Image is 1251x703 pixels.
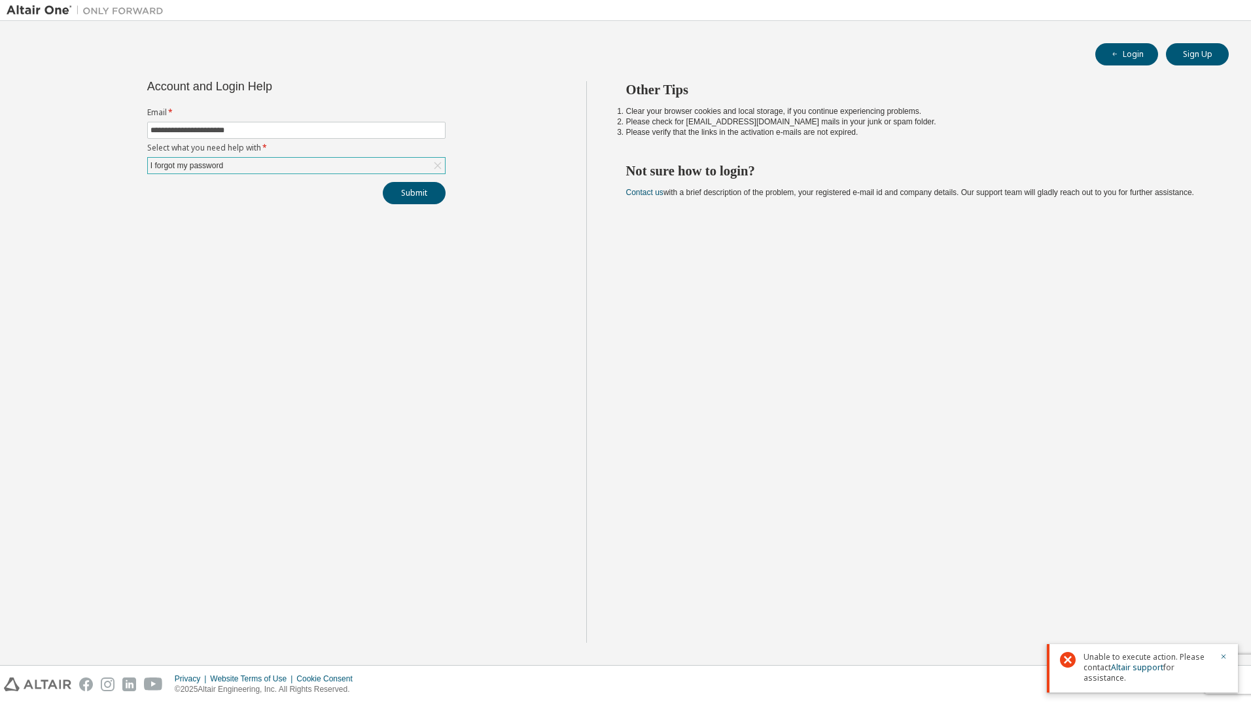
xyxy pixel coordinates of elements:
div: Website Terms of Use [210,674,296,684]
div: I forgot my password [149,158,225,173]
li: Clear your browser cookies and local storage, if you continue experiencing problems. [626,106,1206,117]
a: Contact us [626,188,663,197]
div: Cookie Consent [296,674,360,684]
h2: Other Tips [626,81,1206,98]
span: Unable to execute action. Please contact for assistance. [1084,652,1212,683]
label: Email [147,107,446,118]
h2: Not sure how to login? [626,162,1206,179]
li: Please verify that the links in the activation e-mails are not expired. [626,127,1206,137]
button: Login [1095,43,1158,65]
label: Select what you need help with [147,143,446,153]
div: Privacy [175,674,210,684]
div: Account and Login Help [147,81,386,92]
img: linkedin.svg [122,677,136,691]
button: Submit [383,182,446,204]
div: I forgot my password [148,158,445,173]
img: instagram.svg [101,677,115,691]
img: youtube.svg [144,677,163,691]
a: Altair support [1111,662,1163,673]
img: Altair One [7,4,170,17]
span: with a brief description of the problem, your registered e-mail id and company details. Our suppo... [626,188,1194,197]
img: facebook.svg [79,677,93,691]
button: Sign Up [1166,43,1229,65]
p: © 2025 Altair Engineering, Inc. All Rights Reserved. [175,684,361,695]
li: Please check for [EMAIL_ADDRESS][DOMAIN_NAME] mails in your junk or spam folder. [626,117,1206,127]
img: altair_logo.svg [4,677,71,691]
